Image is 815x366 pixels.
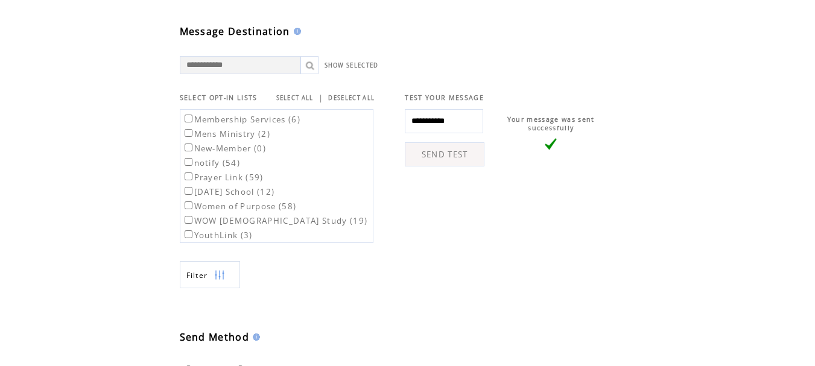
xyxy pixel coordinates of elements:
label: notify (54) [182,157,241,168]
span: Send Method [180,330,250,344]
input: [DATE] School (12) [185,187,192,195]
a: SEND TEST [405,142,484,166]
label: Membership Services (6) [182,114,301,125]
label: Women of Purpose (58) [182,201,297,212]
img: vLarge.png [545,138,557,150]
input: Mens Ministry (2) [185,129,192,137]
label: Mens Ministry (2) [182,128,271,139]
span: TEST YOUR MESSAGE [405,93,484,102]
input: New-Member (0) [185,144,192,151]
a: SELECT ALL [276,94,314,102]
img: help.gif [249,333,260,341]
span: Show filters [186,270,208,280]
input: Women of Purpose (58) [185,201,192,209]
img: filters.png [214,262,225,289]
input: Prayer Link (59) [185,172,192,180]
img: help.gif [290,28,301,35]
span: Your message was sent successfully [507,115,595,132]
span: Message Destination [180,25,290,38]
span: SELECT OPT-IN LISTS [180,93,258,102]
a: SHOW SELECTED [325,62,379,69]
label: Prayer Link (59) [182,172,264,183]
span: | [319,92,323,103]
a: Filter [180,261,240,288]
label: WOW [DEMOGRAPHIC_DATA] Study (19) [182,215,368,226]
label: [DATE] School (12) [182,186,275,197]
input: notify (54) [185,158,192,166]
a: DESELECT ALL [328,94,375,102]
label: New-Member (0) [182,143,267,154]
input: Membership Services (6) [185,115,192,122]
input: WOW [DEMOGRAPHIC_DATA] Study (19) [185,216,192,224]
input: YouthLink (3) [185,230,192,238]
label: YouthLink (3) [182,230,253,241]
